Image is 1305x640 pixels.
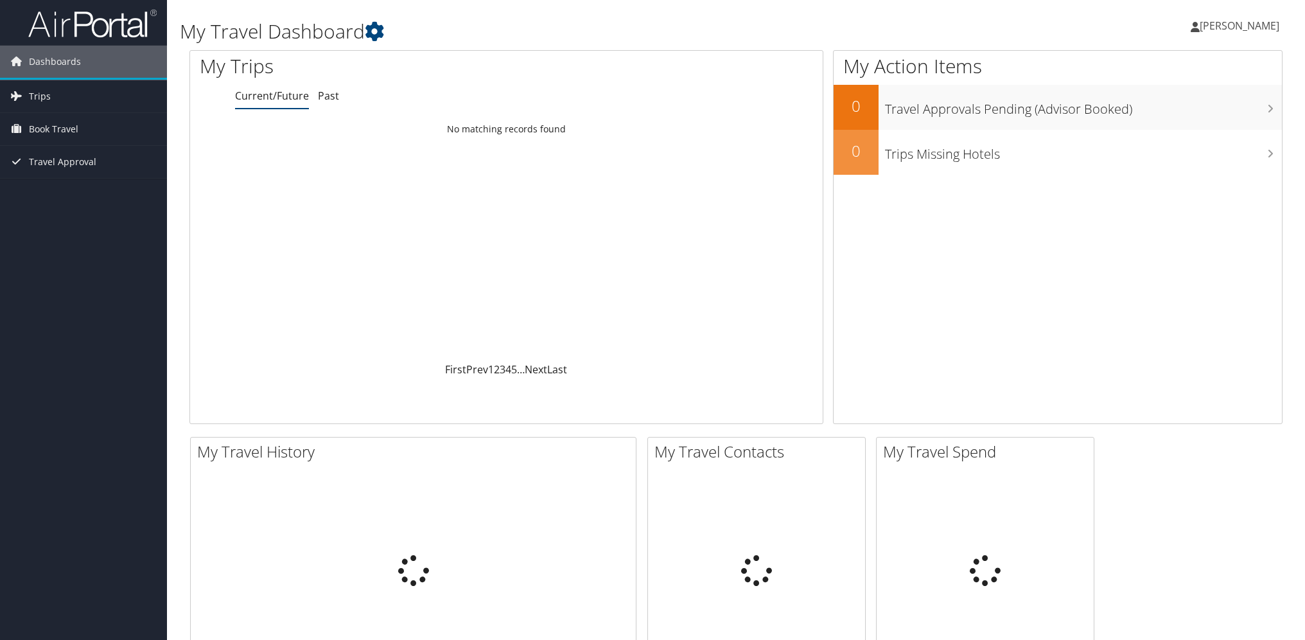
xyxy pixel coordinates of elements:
[197,441,636,463] h2: My Travel History
[445,362,466,377] a: First
[488,362,494,377] a: 1
[29,146,96,178] span: Travel Approval
[834,85,1282,130] a: 0Travel Approvals Pending (Advisor Booked)
[883,441,1094,463] h2: My Travel Spend
[190,118,823,141] td: No matching records found
[200,53,549,80] h1: My Trips
[834,130,1282,175] a: 0Trips Missing Hotels
[834,53,1282,80] h1: My Action Items
[235,89,309,103] a: Current/Future
[500,362,505,377] a: 3
[511,362,517,377] a: 5
[28,8,157,39] img: airportal-logo.png
[885,139,1282,163] h3: Trips Missing Hotels
[517,362,525,377] span: …
[885,94,1282,118] h3: Travel Approvals Pending (Advisor Booked)
[29,113,78,145] span: Book Travel
[1200,19,1279,33] span: [PERSON_NAME]
[318,89,339,103] a: Past
[654,441,865,463] h2: My Travel Contacts
[1191,6,1292,45] a: [PERSON_NAME]
[834,95,879,117] h2: 0
[834,140,879,162] h2: 0
[547,362,567,377] a: Last
[29,46,81,78] span: Dashboards
[494,362,500,377] a: 2
[29,80,51,112] span: Trips
[505,362,511,377] a: 4
[180,18,922,45] h1: My Travel Dashboard
[466,362,488,377] a: Prev
[525,362,547,377] a: Next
